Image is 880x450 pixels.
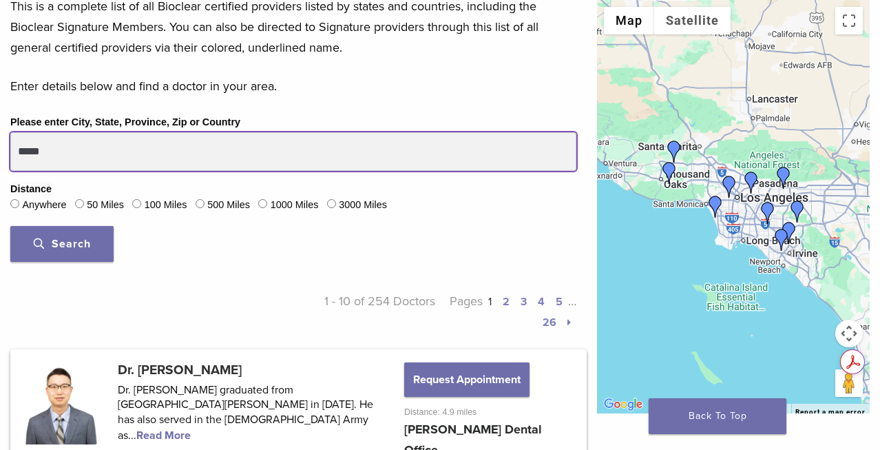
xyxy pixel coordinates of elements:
[503,295,510,309] a: 2
[271,198,319,213] label: 1000 Miles
[293,291,435,332] p: 1 - 10 of 254 Doctors
[521,295,527,309] a: 3
[600,396,646,413] a: Open this area in Google Maps (opens a new window)
[543,316,556,329] a: 26
[658,162,680,184] div: Dr. Philip Shindler
[10,115,240,130] label: Please enter City, State, Province, Zip or Country
[488,295,492,309] a: 1
[339,198,387,213] label: 3000 Miles
[207,198,250,213] label: 500 Miles
[835,7,863,34] button: Toggle fullscreen view
[718,176,740,198] div: Dr. Henry Chung
[835,320,863,347] button: Map camera controls
[663,141,685,163] div: Dr. Justin Stout
[87,198,124,213] label: 50 Miles
[10,226,114,262] button: Search
[145,198,187,213] label: 100 Miles
[649,398,786,434] a: Back To Top
[654,7,731,34] button: Show satellite imagery
[22,198,66,213] label: Anywhere
[704,196,726,218] div: Dr. Sandra Calleros
[771,229,793,251] div: Dr. Randy Fong
[740,172,762,194] div: Dr. Benjamin Lu
[835,369,863,397] button: Drag Pegman onto the map to open Street View
[604,7,654,34] button: Show street map
[556,295,563,309] a: 5
[404,362,530,397] button: Request Appointment
[34,237,91,251] span: Search
[435,291,577,332] p: Pages
[757,202,779,224] div: Dr. Henry Chung
[10,182,52,197] legend: Distance
[773,167,795,189] div: Dr. Joy Helou
[538,295,545,309] a: 4
[778,222,800,244] div: Dr. Eddie Kao
[786,201,808,223] div: Dr. Rajeev Prasher
[568,294,576,309] span: …
[795,408,866,416] a: Report a map error
[10,76,576,96] p: Enter details below and find a doctor in your area.
[600,396,646,413] img: Google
